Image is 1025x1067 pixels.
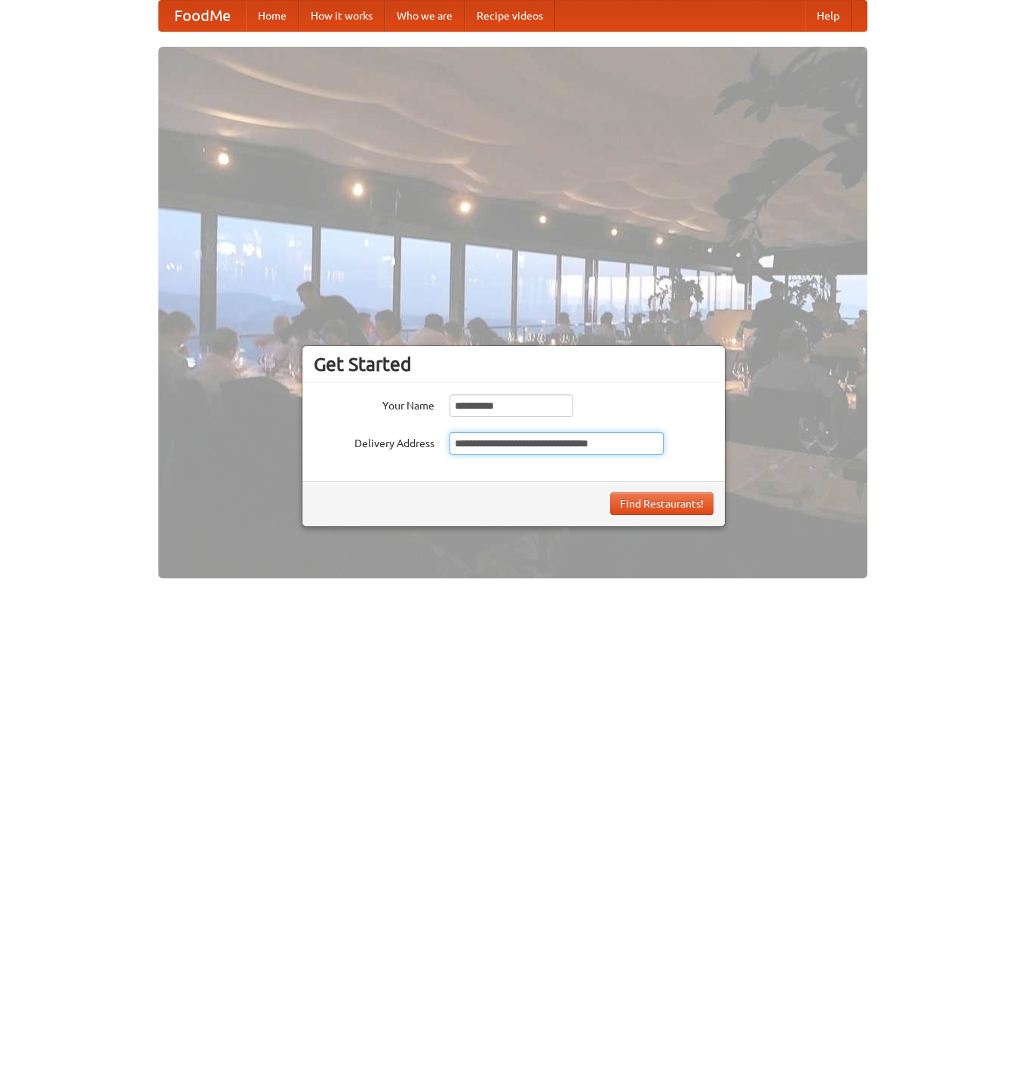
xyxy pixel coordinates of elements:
a: FoodMe [159,1,246,31]
h3: Get Started [314,353,714,376]
label: Your Name [314,394,434,413]
a: How it works [299,1,385,31]
a: Home [246,1,299,31]
a: Who we are [385,1,465,31]
button: Find Restaurants! [610,492,714,515]
a: Help [805,1,852,31]
a: Recipe videos [465,1,555,31]
label: Delivery Address [314,432,434,451]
